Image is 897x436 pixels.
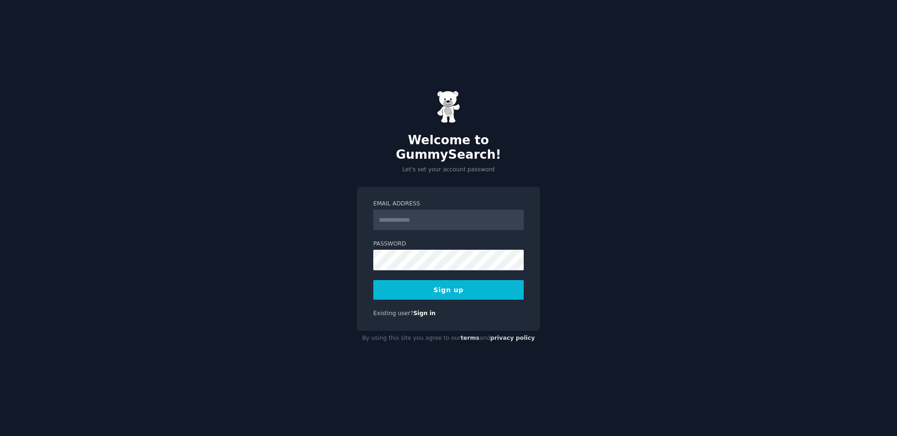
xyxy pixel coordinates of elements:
label: Password [373,240,524,248]
button: Sign up [373,280,524,300]
label: Email Address [373,200,524,208]
p: Let's set your account password [357,166,540,174]
a: privacy policy [490,335,535,341]
span: Existing user? [373,310,413,316]
h2: Welcome to GummySearch! [357,133,540,162]
div: By using this site you agree to our and [357,331,540,346]
a: Sign in [413,310,436,316]
img: Gummy Bear [437,91,460,123]
a: terms [461,335,479,341]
